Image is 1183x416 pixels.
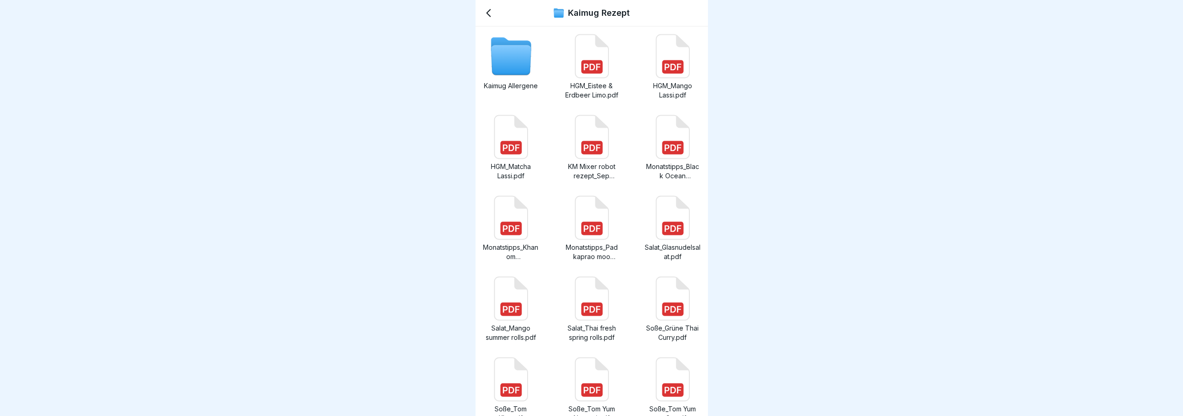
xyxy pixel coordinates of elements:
[483,276,539,342] a: Salat_Mango summer rolls.pdf
[483,195,539,261] a: Monatstipps_Khanom [PERSON_NAME].pdf
[564,324,620,342] p: Salat_Thai fresh spring rolls.pdf
[568,8,630,18] p: Kaimug Rezept
[645,115,701,181] a: Monatstipps_Black Ocean Panäng.pdf
[483,81,539,91] p: Kaimug Allergene
[645,162,701,181] p: Monatstipps_Black Ocean Panäng.pdf
[645,276,701,342] a: Soße_Grüne Thai Curry.pdf
[564,243,620,261] p: Monatstipps_Pad kaprao moo krob.pdf
[645,243,701,261] p: Salat_Glasnudelsalat.pdf
[483,34,539,100] a: Kaimug Allergene
[645,324,701,342] p: Soße_Grüne Thai Curry.pdf
[564,162,620,181] p: KM Mixer robot rezept_Sep 2025.pdf
[483,162,539,181] p: HGM_Matcha Lassi.pdf
[564,276,620,342] a: Salat_Thai fresh spring rolls.pdf
[645,81,701,100] p: HGM_Mango Lassi.pdf
[564,81,620,100] p: HGM_Eistee & Erdbeer Limo.pdf
[564,115,620,181] a: KM Mixer robot rezept_Sep 2025.pdf
[483,243,539,261] p: Monatstipps_Khanom [PERSON_NAME].pdf
[564,34,620,100] a: HGM_Eistee & Erdbeer Limo.pdf
[645,34,701,100] a: HGM_Mango Lassi.pdf
[564,195,620,261] a: Monatstipps_Pad kaprao moo krob.pdf
[483,115,539,181] a: HGM_Matcha Lassi.pdf
[483,324,539,342] p: Salat_Mango summer rolls.pdf
[645,195,701,261] a: Salat_Glasnudelsalat.pdf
